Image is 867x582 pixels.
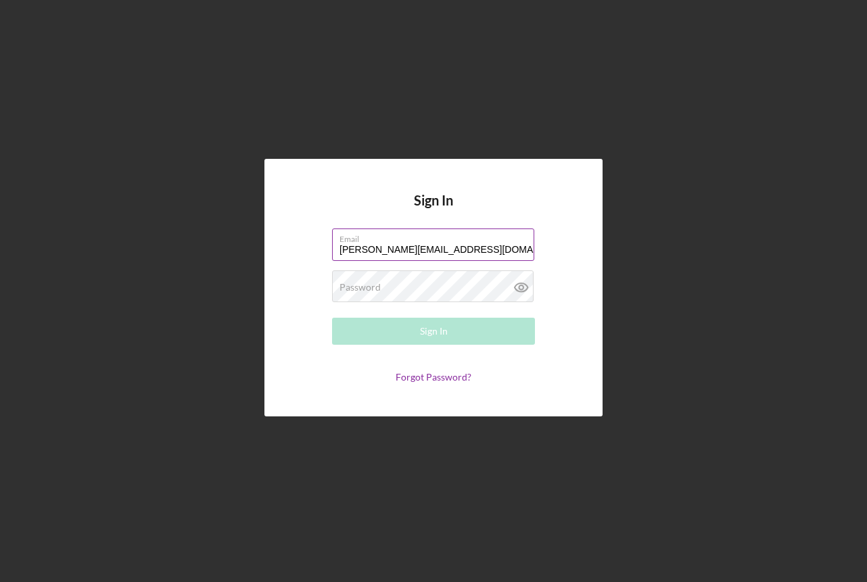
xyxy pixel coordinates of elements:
a: Forgot Password? [396,371,471,383]
h4: Sign In [414,193,453,228]
label: Email [339,229,534,244]
div: Sign In [420,318,448,345]
button: Sign In [332,318,535,345]
label: Password [339,282,381,293]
